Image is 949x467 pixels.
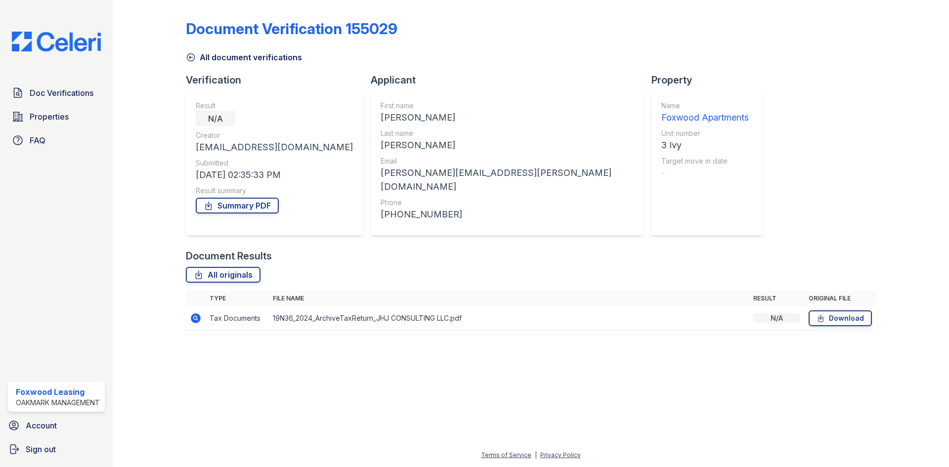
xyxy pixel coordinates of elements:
[16,386,100,398] div: Foxwood Leasing
[381,101,634,111] div: First name
[26,443,56,455] span: Sign out
[381,166,634,194] div: [PERSON_NAME][EMAIL_ADDRESS][PERSON_NAME][DOMAIN_NAME]
[186,73,371,87] div: Verification
[661,111,749,125] div: Foxwood Apartments
[30,111,69,123] span: Properties
[4,32,109,51] img: CE_Logo_Blue-a8612792a0a2168367f1c8372b55b34899dd931a85d93a1a3d3e32e68fde9ad4.png
[196,101,353,111] div: Result
[8,83,105,103] a: Doc Verifications
[206,291,269,306] th: Type
[196,130,353,140] div: Creator
[186,267,260,283] a: All originals
[186,249,272,263] div: Document Results
[8,107,105,127] a: Properties
[749,291,805,306] th: Result
[8,130,105,150] a: FAQ
[269,291,749,306] th: File name
[381,208,634,221] div: [PHONE_NUMBER]
[661,128,749,138] div: Unit number
[4,439,109,459] a: Sign out
[30,134,45,146] span: FAQ
[381,198,634,208] div: Phone
[661,166,749,180] div: -
[753,313,801,323] div: N/A
[196,186,353,196] div: Result summary
[196,158,353,168] div: Submitted
[481,451,531,459] a: Terms of Service
[196,198,279,213] a: Summary PDF
[371,73,651,87] div: Applicant
[26,420,57,431] span: Account
[805,291,876,306] th: Original file
[381,111,634,125] div: [PERSON_NAME]
[651,73,770,87] div: Property
[661,156,749,166] div: Target move in date
[4,416,109,435] a: Account
[186,20,397,38] div: Document Verification 155029
[196,111,235,127] div: N/A
[206,306,269,331] td: Tax Documents
[661,138,749,152] div: 3 Ivy
[196,168,353,182] div: [DATE] 02:35:33 PM
[16,398,100,408] div: Oakmark Management
[186,51,302,63] a: All document verifications
[809,310,872,326] a: Download
[30,87,93,99] span: Doc Verifications
[661,101,749,125] a: Name Foxwood Apartments
[381,138,634,152] div: [PERSON_NAME]
[661,101,749,111] div: Name
[269,306,749,331] td: 19N36_2024_ArchiveTaxReturn_JHJ CONSULTING LLC.pdf
[196,140,353,154] div: [EMAIL_ADDRESS][DOMAIN_NAME]
[540,451,581,459] a: Privacy Policy
[535,451,537,459] div: |
[381,156,634,166] div: Email
[381,128,634,138] div: Last name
